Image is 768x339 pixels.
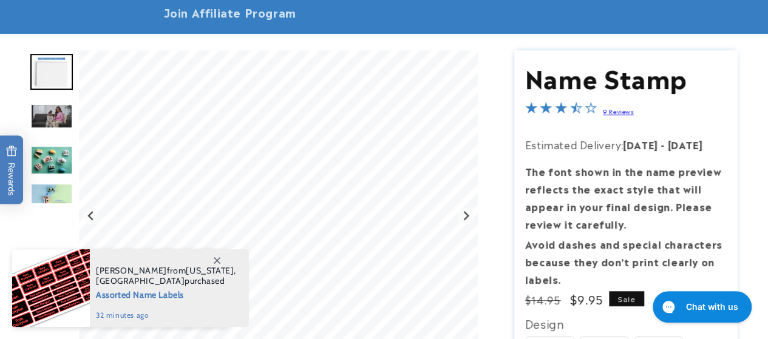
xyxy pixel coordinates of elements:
div: Go to slide 4 [30,139,73,181]
strong: [DATE] [668,137,703,152]
div: Go to slide 3 [30,95,73,137]
strong: The font shown in the name preview reflects the exact style that will appear in your final design... [525,164,721,230]
span: $9.95 [570,291,603,307]
span: Assorted Name Labels [96,286,236,301]
span: [PERSON_NAME] [96,265,167,276]
span: 32 minutes ago [96,310,236,321]
img: null [30,146,73,175]
s: $14.95 [525,292,561,307]
img: null [30,104,73,129]
strong: [DATE] [623,137,658,152]
span: 3.3-star overall rating [525,103,597,118]
span: from , purchased [96,266,236,286]
span: Sale [609,291,644,306]
img: Premium Stamp - Label Land [30,54,73,90]
div: Go to slide 2 [30,50,73,93]
strong: - [661,137,665,152]
button: Next slide [458,208,474,224]
div: Go to slide 5 [30,183,73,226]
p: Estimated Delivery: [525,136,727,153]
strong: Avoid dashes and special characters because they don’t print clearly on labels. [525,237,722,286]
a: 9 Reviews [603,107,633,115]
h1: Name Stamp [525,61,727,93]
span: Rewards [5,145,17,195]
span: [US_STATE] [186,265,234,276]
iframe: Gorgias live chat messenger [647,287,756,327]
button: Previous slide [83,208,100,224]
span: [GEOGRAPHIC_DATA] [96,275,185,286]
img: null [30,183,73,226]
span: Join Affiliate Program [164,5,296,19]
div: Design [525,314,727,333]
